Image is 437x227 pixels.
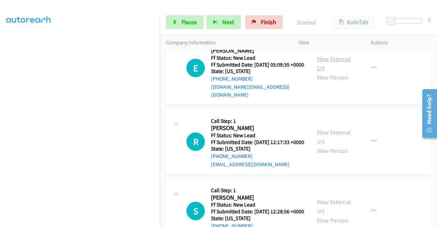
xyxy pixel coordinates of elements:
[211,118,304,125] h5: Call Step: 1
[211,47,305,55] h2: [PERSON_NAME]
[211,124,304,132] h2: [PERSON_NAME]
[211,145,304,152] h5: State: [US_STATE]
[186,202,205,220] h1: S
[333,15,375,29] button: AutoTab
[186,132,205,151] div: The call is yet to be attempted
[317,128,351,145] a: View External Url
[390,18,422,24] div: Delay between calls (in seconds)
[211,194,304,202] h2: [PERSON_NAME]
[166,39,286,47] p: Company Information
[317,147,348,155] a: View Person
[261,18,276,26] span: Finish
[211,84,290,98] a: [DOMAIN_NAME][EMAIL_ADDRESS][DOMAIN_NAME]
[211,139,304,146] h5: Ff Submitted Date: [DATE] 12:17:33 +0000
[207,15,241,29] button: Next
[317,55,351,72] a: View External Url
[186,132,205,151] h1: R
[211,201,304,208] h5: Ff Status: New Lead
[166,15,203,29] a: Pause
[211,153,253,159] a: [PHONE_NUMBER]
[186,202,205,220] div: The call is yet to be attempted
[317,198,351,215] a: View External Url
[211,187,304,194] h5: Call Step: 1
[211,68,305,75] h5: State: [US_STATE]
[186,59,205,77] h1: E
[418,86,437,141] iframe: Resource Center
[211,61,305,68] h5: Ff Submitted Date: [DATE] 05:09:35 +0000
[245,15,283,29] a: Finish
[222,18,234,26] span: Next
[211,208,304,215] h5: Ff Submitted Date: [DATE] 12:28:56 +0000
[186,59,205,77] div: The call is yet to be attempted
[317,73,348,81] a: View Person
[211,161,290,168] a: [EMAIL_ADDRESS][DOMAIN_NAME]
[182,18,197,26] span: Pause
[298,39,358,47] p: View
[211,132,304,139] h5: Ff Status: New Lead
[317,216,348,224] a: View Person
[292,18,320,27] p: Started
[211,75,253,82] a: [PHONE_NUMBER]
[211,215,304,222] h5: State: [US_STATE]
[371,39,431,47] p: Actions
[428,15,431,25] div: 0
[211,55,305,61] h5: Ff Status: New Lead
